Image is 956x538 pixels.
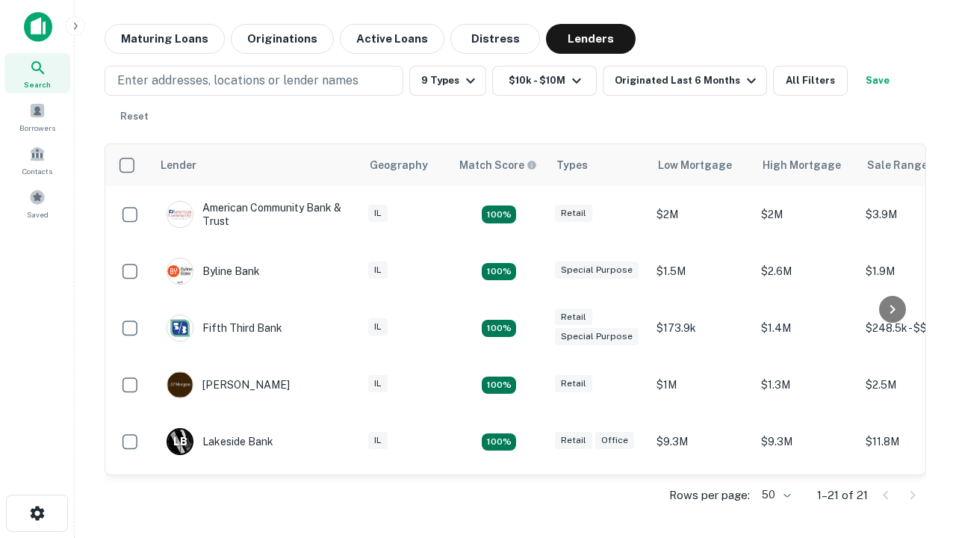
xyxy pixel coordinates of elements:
div: Lakeside Bank [167,428,273,455]
td: $2M [754,186,858,243]
span: Contacts [22,165,52,177]
span: Search [24,78,51,90]
span: Borrowers [19,122,55,134]
td: $2.6M [754,243,858,300]
img: picture [167,259,193,284]
iframe: Chat Widget [881,371,956,442]
td: $9.3M [754,413,858,470]
th: Lender [152,144,361,186]
div: Special Purpose [555,262,639,279]
div: IL [368,318,388,336]
div: Matching Properties: 2, hasApolloMatch: undefined [482,320,516,338]
div: IL [368,375,388,392]
div: Geography [370,156,428,174]
td: $173.9k [649,300,754,356]
td: $9.3M [649,413,754,470]
div: Matching Properties: 2, hasApolloMatch: undefined [482,377,516,395]
a: Borrowers [4,96,70,137]
div: Types [556,156,588,174]
div: High Mortgage [763,156,841,174]
div: Byline Bank [167,258,260,285]
span: Saved [27,208,49,220]
div: [PERSON_NAME] [167,371,290,398]
a: Search [4,53,70,93]
div: Office [595,432,634,449]
div: Matching Properties: 3, hasApolloMatch: undefined [482,433,516,451]
p: 1–21 of 21 [817,486,868,504]
p: Enter addresses, locations or lender names [117,72,358,90]
div: Matching Properties: 3, hasApolloMatch: undefined [482,263,516,281]
button: Save your search to get updates of matches that match your search criteria. [854,66,901,96]
img: picture [167,202,193,227]
td: $5.4M [754,470,858,527]
div: Retail [555,432,592,449]
div: Retail [555,309,592,326]
div: Retail [555,375,592,392]
th: Low Mortgage [649,144,754,186]
td: $1.5M [649,243,754,300]
div: Capitalize uses an advanced AI algorithm to match your search with the best lender. The match sco... [459,157,537,173]
th: Capitalize uses an advanced AI algorithm to match your search with the best lender. The match sco... [450,144,547,186]
button: Distress [450,24,540,54]
th: Types [547,144,649,186]
button: 9 Types [409,66,486,96]
img: picture [167,372,193,398]
button: Maturing Loans [105,24,225,54]
div: American Community Bank & Trust [167,201,346,228]
div: Low Mortgage [658,156,732,174]
div: Matching Properties: 2, hasApolloMatch: undefined [482,205,516,223]
div: Fifth Third Bank [167,315,282,341]
a: Saved [4,183,70,223]
button: Reset [111,102,158,132]
th: High Mortgage [754,144,858,186]
button: $10k - $10M [492,66,597,96]
button: Originations [231,24,334,54]
div: Special Purpose [555,328,639,345]
div: IL [368,205,388,222]
button: Active Loans [340,24,444,54]
div: IL [368,432,388,449]
button: Originated Last 6 Months [603,66,767,96]
div: IL [368,262,388,279]
td: $2M [649,186,754,243]
h6: Match Score [459,157,534,173]
td: $1.5M [649,470,754,527]
td: $1.3M [754,356,858,413]
div: Lender [161,156,196,174]
img: capitalize-icon.png [24,12,52,42]
div: 50 [756,484,793,506]
div: Originated Last 6 Months [615,72,760,90]
th: Geography [361,144,450,186]
p: Rows per page: [669,486,750,504]
div: Sale Range [867,156,928,174]
td: $1.4M [754,300,858,356]
button: All Filters [773,66,848,96]
p: L B [173,434,187,450]
td: $1M [649,356,754,413]
a: Contacts [4,140,70,180]
button: Lenders [546,24,636,54]
button: Enter addresses, locations or lender names [105,66,403,96]
div: Retail [555,205,592,222]
img: picture [167,315,193,341]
